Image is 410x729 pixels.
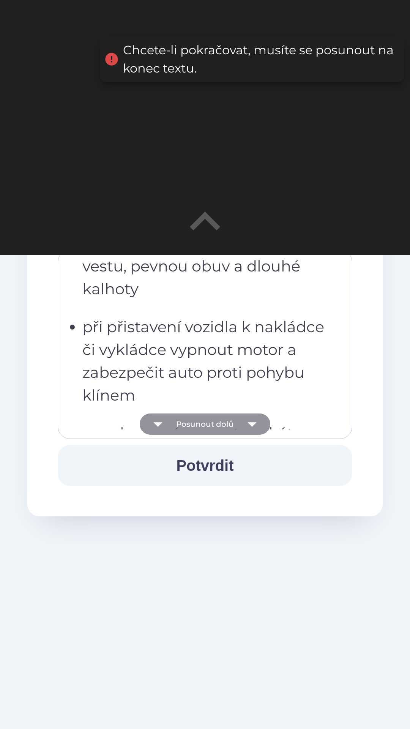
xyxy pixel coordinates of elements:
p: v celém areálu nosit reflexní vestu, pevnou obuv a dlouhé kalhoty [82,232,332,300]
button: Potvrdit [58,445,352,486]
p: při přistavení vozidla k nakládce či vykládce vypnout motor a zabezpečit auto proti pohybu klínem [82,316,332,407]
button: Posunout dolů [140,413,270,435]
div: Chcete-li pokračovat, musíte se posunout na konec textu. [123,41,396,77]
p: ve vyhrazeném prostoru být přítomen u nakládky [82,422,332,467]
